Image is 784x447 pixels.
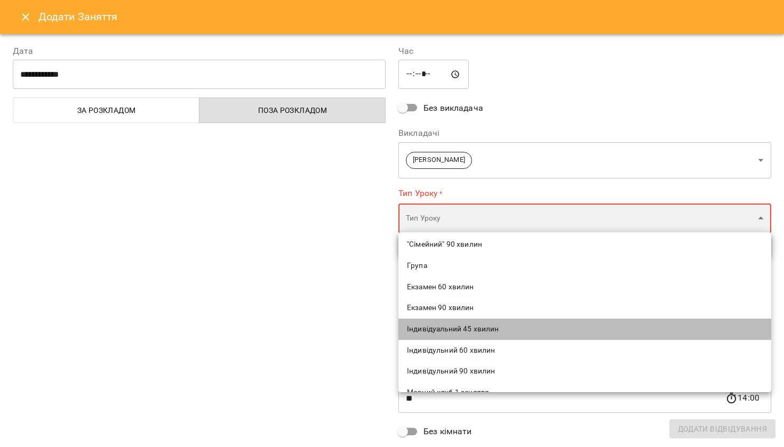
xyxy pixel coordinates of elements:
[407,239,763,250] span: "Сімейний" 90 хвилин
[407,387,763,398] span: Мовний клуб 1 заняття
[407,345,763,356] span: Індивідульний 60 хвилин
[407,261,763,271] span: Група
[407,366,763,377] span: Індивідульний 90 хвилин
[407,324,763,335] span: Індивідуальний 45 хвилин
[407,282,763,292] span: Екзамен 60 хвилин
[407,303,763,313] span: Екзамен 90 хвилин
